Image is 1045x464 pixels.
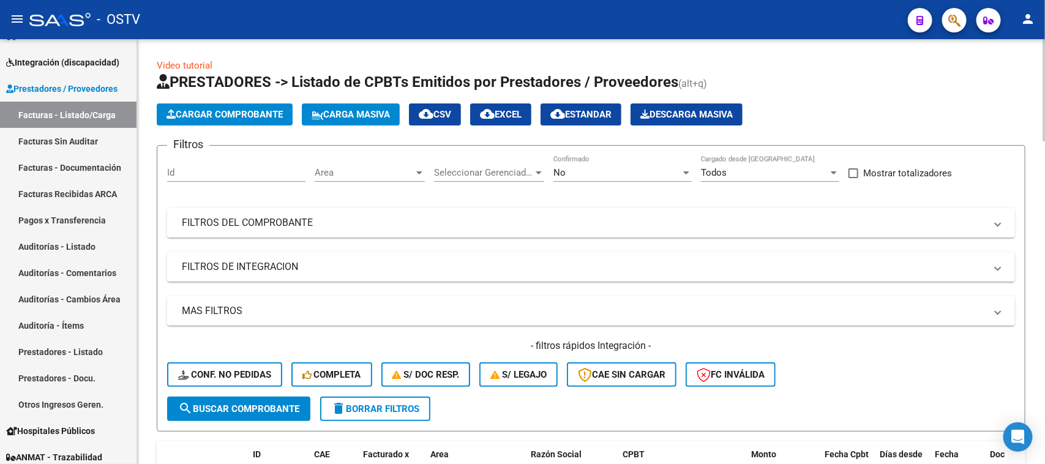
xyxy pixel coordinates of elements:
[480,107,495,121] mat-icon: cloud_download
[419,107,433,121] mat-icon: cloud_download
[825,449,869,459] span: Fecha Cpbt
[6,451,102,464] span: ANMAT - Trazabilidad
[167,362,282,387] button: Conf. no pedidas
[178,369,271,380] span: Conf. no pedidas
[409,103,461,125] button: CSV
[331,403,419,414] span: Borrar Filtros
[253,449,261,459] span: ID
[631,103,743,125] app-download-masive: Descarga masiva de comprobantes (adjuntos)
[863,166,952,181] span: Mostrar totalizadores
[686,362,776,387] button: FC Inválida
[314,449,330,459] span: CAE
[480,109,522,120] span: EXCEL
[751,449,776,459] span: Monto
[178,403,299,414] span: Buscar Comprobante
[541,103,621,125] button: Estandar
[167,296,1015,326] mat-expansion-panel-header: MAS FILTROS
[553,167,566,178] span: No
[312,109,390,120] span: Carga Masiva
[157,73,678,91] span: PRESTADORES -> Listado de CPBTs Emitidos por Prestadores / Proveedores
[381,362,471,387] button: S/ Doc Resp.
[550,107,565,121] mat-icon: cloud_download
[578,369,665,380] span: CAE SIN CARGAR
[302,369,361,380] span: Completa
[291,362,372,387] button: Completa
[182,216,986,230] mat-panel-title: FILTROS DEL COMPROBANTE
[6,56,119,69] span: Integración (discapacidad)
[419,109,451,120] span: CSV
[167,109,283,120] span: Cargar Comprobante
[182,304,986,318] mat-panel-title: MAS FILTROS
[331,401,346,416] mat-icon: delete
[167,339,1015,353] h4: - filtros rápidos Integración -
[167,208,1015,238] mat-expansion-panel-header: FILTROS DEL COMPROBANTE
[430,449,449,459] span: Area
[167,397,310,421] button: Buscar Comprobante
[550,109,612,120] span: Estandar
[157,103,293,125] button: Cargar Comprobante
[531,449,582,459] span: Razón Social
[479,362,558,387] button: S/ legajo
[167,252,1015,282] mat-expansion-panel-header: FILTROS DE INTEGRACION
[6,82,118,95] span: Prestadores / Proveedores
[1021,12,1035,26] mat-icon: person
[640,109,733,120] span: Descarga Masiva
[697,369,765,380] span: FC Inválida
[1003,422,1033,452] div: Open Intercom Messenger
[315,167,414,178] span: Area
[97,6,140,33] span: - OSTV
[490,369,547,380] span: S/ legajo
[157,60,212,71] a: Video tutorial
[623,449,645,459] span: CPBT
[6,424,95,438] span: Hospitales Públicos
[10,12,24,26] mat-icon: menu
[302,103,400,125] button: Carga Masiva
[470,103,531,125] button: EXCEL
[392,369,460,380] span: S/ Doc Resp.
[678,78,707,89] span: (alt+q)
[434,167,533,178] span: Seleccionar Gerenciador
[182,260,986,274] mat-panel-title: FILTROS DE INTEGRACION
[178,401,193,416] mat-icon: search
[567,362,676,387] button: CAE SIN CARGAR
[631,103,743,125] button: Descarga Masiva
[320,397,430,421] button: Borrar Filtros
[167,136,209,153] h3: Filtros
[701,167,727,178] span: Todos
